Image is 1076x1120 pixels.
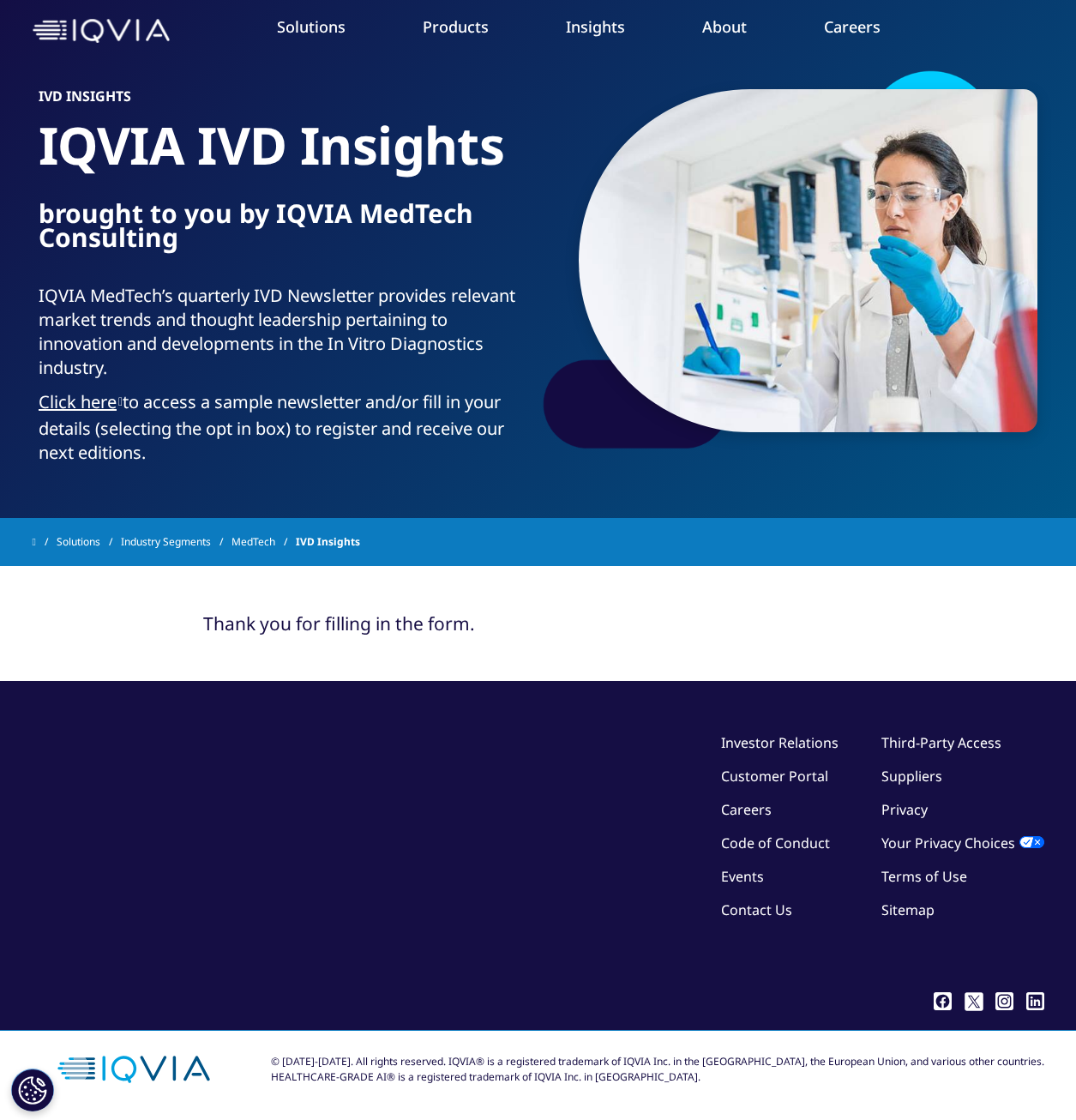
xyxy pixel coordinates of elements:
[721,733,839,752] a: Investor Relations
[881,767,942,786] a: Suppliers
[881,834,1044,852] a: Your Privacy Choices
[721,867,764,886] a: Events
[702,16,747,37] a: About
[231,527,296,557] a: MedTech
[277,16,346,37] a: Solutions
[33,19,170,44] img: IQVIA Healthcare Information Technology and Pharma Clinical Research Company
[721,800,772,819] a: Careers
[39,202,532,250] h2: brought to you by IQVIA MedTech Consulting
[39,113,532,202] h1: IQVIA IVD Insights
[721,900,792,919] a: Contact Us
[121,527,231,557] a: Industry Segments
[721,767,828,786] a: Customer Portal
[881,900,935,919] a: Sitemap
[423,16,489,37] a: Products
[11,1069,54,1111] button: Cookies Settings
[296,527,360,557] span: IVD Insights
[579,89,1037,432] img: 178_female-scientist-in-lab.jpg
[881,800,928,819] a: Privacy
[39,89,532,113] h6: IVD Insights
[39,284,532,390] p: IQVIA MedTech’s quarterly IVD Newsletter provides relevant market trends and thought leadership p...
[881,733,1001,752] a: Third-Party Access
[566,16,625,37] a: Insights
[824,16,881,37] a: Careers
[271,1054,1044,1085] div: © [DATE]-[DATE]. All rights reserved. IQVIA® is a registered trademark of IQVIA Inc. in the [GEOG...
[57,527,121,557] a: Solutions
[721,834,830,852] a: Code of Conduct
[39,390,123,413] a: Click here
[203,614,874,633] div: Thank you for filling in the form.
[881,867,967,886] a: Terms of Use
[39,390,532,475] p: to access a sample newsletter and/or fill in your details (selecting the opt in box) to register ...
